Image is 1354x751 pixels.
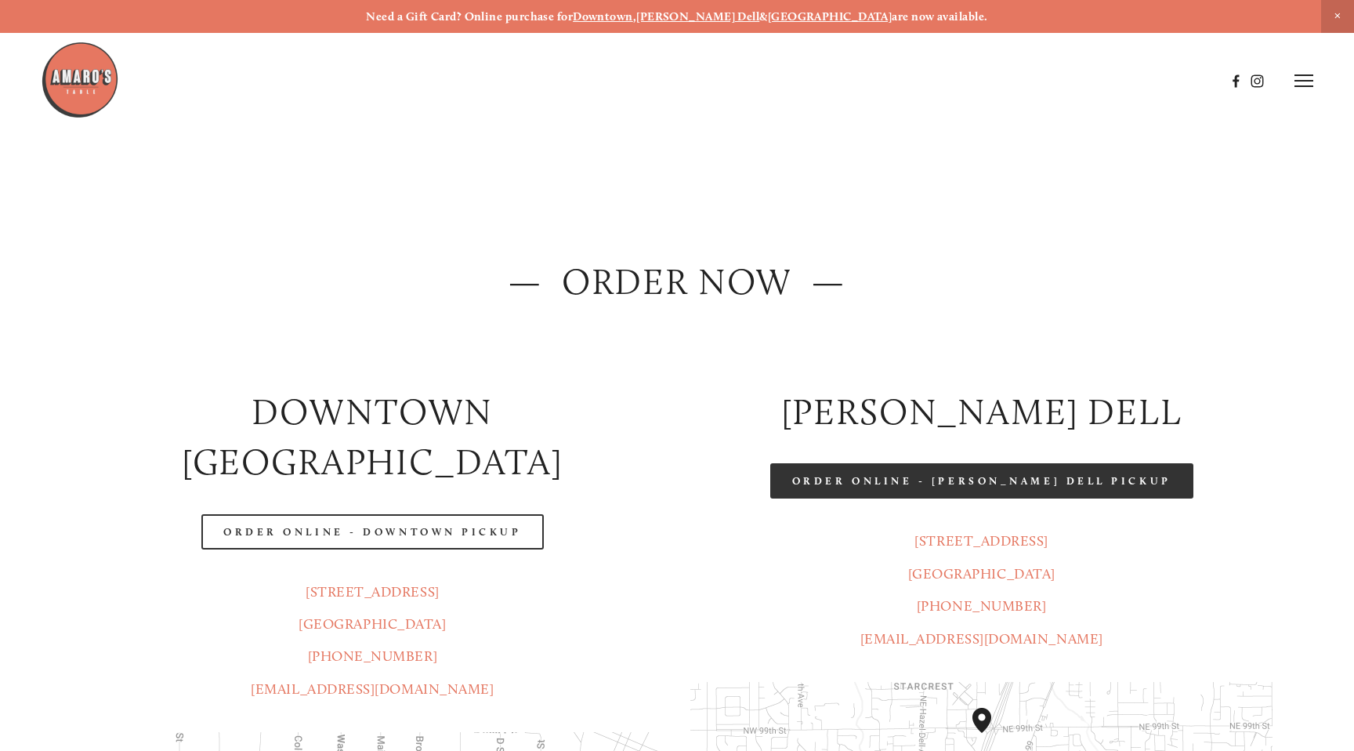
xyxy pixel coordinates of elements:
a: [EMAIL_ADDRESS][DOMAIN_NAME] [860,630,1103,648]
strong: Need a Gift Card? Online purchase for [366,9,573,24]
strong: are now available. [892,9,987,24]
a: Order Online - [PERSON_NAME] Dell Pickup [770,463,1193,499]
a: [STREET_ADDRESS] [306,583,440,600]
h2: — ORDER NOW — [81,256,1273,307]
a: [PERSON_NAME] Dell [636,9,759,24]
a: Downtown [573,9,633,24]
img: Amaro's Table [41,41,119,119]
a: [PHONE_NUMBER] [917,597,1047,615]
strong: , [633,9,636,24]
h2: [PERSON_NAME] DELL [690,386,1273,437]
a: [STREET_ADDRESS] [914,532,1048,550]
strong: & [759,9,767,24]
h2: Downtown [GEOGRAPHIC_DATA] [81,386,664,488]
a: [GEOGRAPHIC_DATA] [299,615,446,633]
a: Order Online - Downtown pickup [201,514,544,550]
a: [PHONE_NUMBER] [308,648,438,665]
a: [GEOGRAPHIC_DATA] [908,565,1055,582]
a: [EMAIL_ADDRESS][DOMAIN_NAME] [251,680,494,698]
a: [GEOGRAPHIC_DATA] [768,9,892,24]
